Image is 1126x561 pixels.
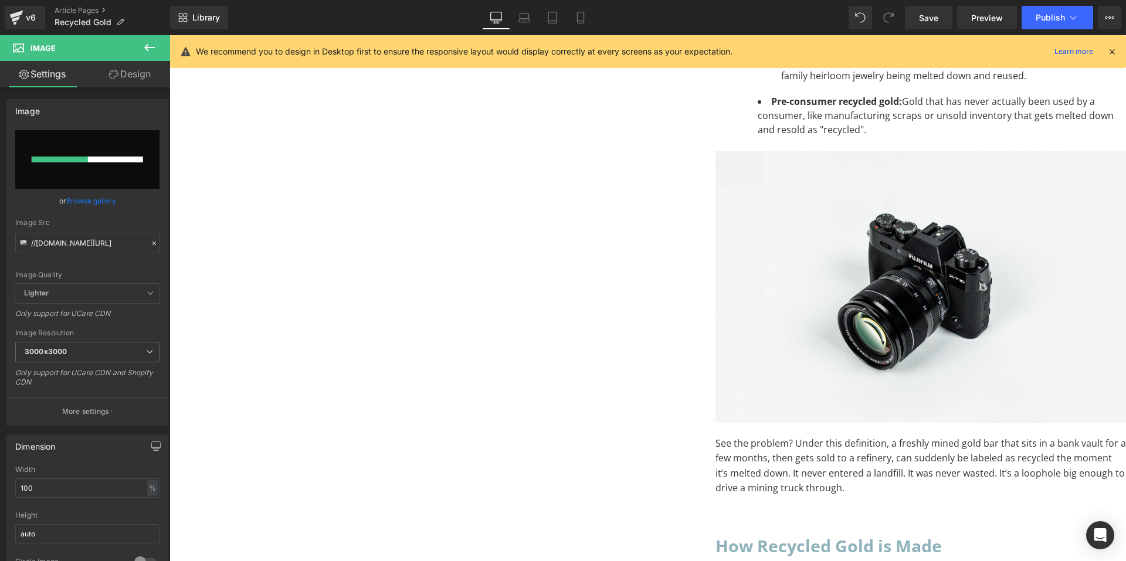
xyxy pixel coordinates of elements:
div: Height [15,511,160,519]
div: Image Resolution [15,329,160,337]
div: To enrich screen reader interactions, please activate Accessibility in Grammarly extension settings [546,59,957,101]
div: Image Quality [15,271,160,279]
a: Browse gallery [66,191,116,211]
input: auto [15,478,160,498]
div: Image [15,100,40,116]
div: or [15,195,160,207]
strong: Circular gold: [625,20,687,33]
div: Width [15,465,160,474]
div: Dimension [15,435,56,451]
span: Image [30,43,56,53]
p: More settings [62,406,109,417]
b: 3000x3000 [25,347,67,356]
a: Tablet [538,6,567,29]
a: v6 [5,6,45,29]
button: More [1098,6,1121,29]
strong: Pre-consumer recycled gold: [602,60,732,73]
input: auto [15,524,160,543]
h2: How Recycled Gold is Made [546,497,957,525]
a: Desktop [482,6,510,29]
button: More settings [7,397,168,425]
a: Mobile [567,6,595,29]
div: v6 [23,10,38,25]
button: Undo [849,6,872,29]
a: New Library [170,6,228,29]
span: Save [919,12,938,24]
span: Recycled Gold [55,18,111,27]
li: Gold that has never actually been used by a consumer, like manufacturing scraps or unsold invento... [588,59,957,101]
a: Preview [957,6,1017,29]
div: Image Src [15,219,160,227]
li: Gold that is still in usable form but repurposed, like old family heirloom jewelry being melted d... [612,19,957,47]
a: Laptop [510,6,538,29]
div: Only support for UCare CDN and Shopify CDN [15,368,160,395]
button: Publish [1022,6,1093,29]
b: Lighter [24,288,49,297]
div: % [147,480,158,496]
span: Preview [971,12,1003,24]
div: To enrich screen reader interactions, please activate Accessibility in Grammarly extension settings [546,497,957,525]
a: Learn more [1050,45,1098,59]
input: Link [15,233,160,253]
p: We recommend you to design in Desktop first to ensure the responsive layout would display correct... [196,45,732,58]
div: To enrich screen reader interactions, please activate Accessibility in Grammarly extension settings [546,401,957,461]
button: Redo [877,6,900,29]
div: Open Intercom Messenger [1086,521,1114,549]
a: Article Pages [55,6,170,15]
div: Only support for UCare CDN [15,309,160,326]
a: Design [87,61,172,87]
span: Publish [1036,13,1065,22]
span: Library [192,12,220,23]
p: See the problem? Under this definition, a freshly mined gold bar that sits in a bank vault for a ... [546,401,957,461]
iframe: To enrich screen reader interactions, please activate Accessibility in Grammarly extension settings [169,35,1126,561]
